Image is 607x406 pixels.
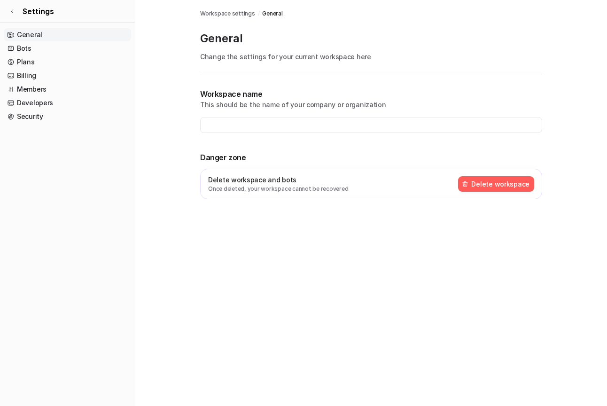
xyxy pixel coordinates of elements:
a: General [262,9,282,18]
a: Members [4,83,131,96]
span: Settings [23,6,54,17]
a: Billing [4,69,131,82]
p: This should be the name of your company or organization [200,100,542,109]
span: / [258,9,260,18]
p: Once deleted, your workspace cannot be recovered [208,185,348,193]
p: Delete workspace and bots [208,175,348,185]
a: Developers [4,96,131,109]
p: Workspace name [200,88,542,100]
p: Change the settings for your current workspace here [200,52,542,62]
a: Workspace settings [200,9,255,18]
p: General [200,31,542,46]
a: Security [4,110,131,123]
a: General [4,28,131,41]
p: Danger zone [200,152,542,163]
a: Bots [4,42,131,55]
button: Delete workspace [458,176,534,192]
a: Plans [4,55,131,69]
